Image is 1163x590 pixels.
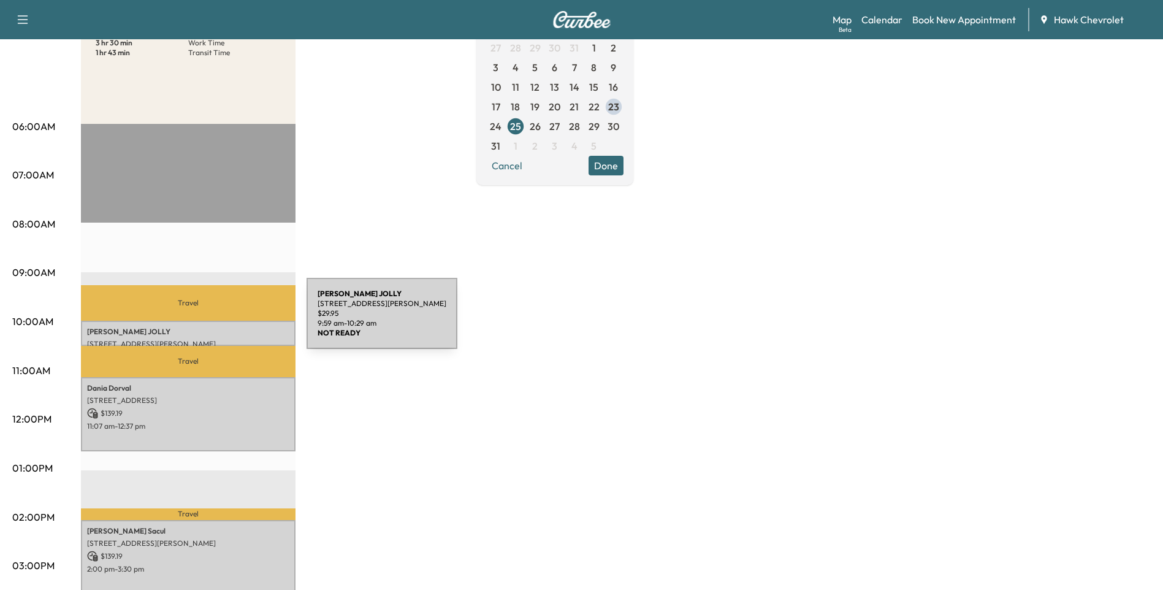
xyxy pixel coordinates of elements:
[81,346,296,377] p: Travel
[591,139,597,153] span: 5
[87,538,289,548] p: [STREET_ADDRESS][PERSON_NAME]
[12,314,53,329] p: 10:00AM
[188,38,281,48] p: Work Time
[486,156,528,175] button: Cancel
[530,119,541,134] span: 26
[571,139,578,153] span: 4
[512,80,519,94] span: 11
[530,99,540,114] span: 19
[608,119,619,134] span: 30
[511,99,520,114] span: 18
[833,12,852,27] a: MapBeta
[87,526,289,536] p: [PERSON_NAME] Sacul
[12,265,55,280] p: 09:00AM
[549,99,560,114] span: 20
[12,412,51,426] p: 12:00PM
[491,80,501,94] span: 10
[570,80,579,94] span: 14
[188,48,281,58] p: Transit Time
[87,421,289,431] p: 11:07 am - 12:37 pm
[510,119,521,134] span: 25
[513,60,519,75] span: 4
[592,40,596,55] span: 1
[549,119,560,134] span: 27
[530,40,541,55] span: 29
[532,60,538,75] span: 5
[87,383,289,393] p: Dania Dorval
[491,139,500,153] span: 31
[490,119,501,134] span: 24
[589,156,623,175] button: Done
[572,60,577,75] span: 7
[12,558,55,573] p: 03:00PM
[96,48,188,58] p: 1 hr 43 min
[591,60,597,75] span: 8
[12,363,50,378] p: 11:00AM
[550,80,559,94] span: 13
[549,40,560,55] span: 30
[81,508,296,520] p: Travel
[530,80,540,94] span: 12
[912,12,1016,27] a: Book New Appointment
[87,327,289,337] p: [PERSON_NAME] JOLLY
[87,551,289,562] p: $ 139.19
[96,38,188,48] p: 3 hr 30 min
[87,408,289,419] p: $ 139.19
[510,40,521,55] span: 28
[490,40,501,55] span: 27
[492,99,500,114] span: 17
[12,167,54,182] p: 07:00AM
[1054,12,1124,27] span: Hawk Chevrolet
[611,60,616,75] span: 9
[552,60,557,75] span: 6
[87,339,289,349] p: [STREET_ADDRESS][PERSON_NAME]
[12,461,53,475] p: 01:00PM
[514,139,517,153] span: 1
[12,216,55,231] p: 08:00AM
[839,25,852,34] div: Beta
[552,11,611,28] img: Curbee Logo
[493,60,498,75] span: 3
[532,139,538,153] span: 2
[609,80,618,94] span: 16
[570,40,579,55] span: 31
[12,119,55,134] p: 06:00AM
[570,99,579,114] span: 21
[81,285,296,321] p: Travel
[589,80,598,94] span: 15
[861,12,902,27] a: Calendar
[87,564,289,574] p: 2:00 pm - 3:30 pm
[552,139,557,153] span: 3
[12,510,55,524] p: 02:00PM
[608,99,619,114] span: 23
[589,119,600,134] span: 29
[87,396,289,405] p: [STREET_ADDRESS]
[611,40,616,55] span: 2
[569,119,580,134] span: 28
[589,99,600,114] span: 22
